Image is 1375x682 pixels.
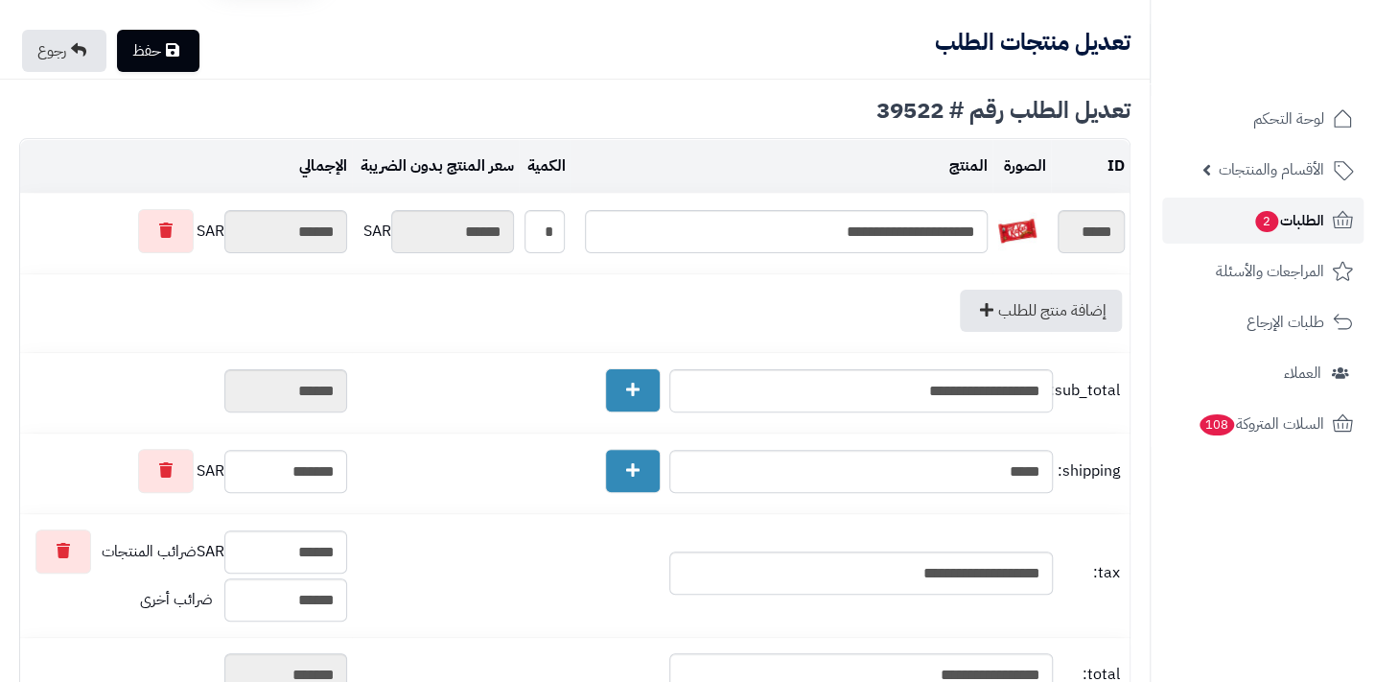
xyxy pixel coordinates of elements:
a: الطلبات2 [1162,198,1363,244]
span: السلات المتروكة [1198,411,1324,437]
span: لوحة التحكم [1253,106,1324,132]
span: sub_total: [1058,380,1120,402]
span: ضرائب أخرى [140,588,213,611]
img: logo-2.png [1245,52,1357,92]
td: الكمية [519,140,570,193]
span: tax: [1058,562,1120,584]
a: طلبات الإرجاع [1162,299,1363,345]
td: الصورة [992,140,1051,193]
span: shipping: [1058,460,1120,482]
div: تعديل الطلب رقم # 39522 [19,99,1130,122]
div: SAR [25,449,347,493]
b: تعديل منتجات الطلب [935,25,1130,59]
a: رجوع [22,30,106,72]
span: الأقسام والمنتجات [1219,156,1324,183]
span: المراجعات والأسئلة [1216,258,1324,285]
span: الطلبات [1253,207,1324,234]
a: حفظ [117,30,199,72]
div: SAR [357,210,514,253]
a: العملاء [1162,350,1363,396]
td: الإجمالي [20,140,352,193]
td: ID [1051,140,1130,193]
span: طلبات الإرجاع [1247,309,1324,336]
span: ضرائب المنتجات [102,541,197,563]
a: المراجعات والأسئلة [1162,248,1363,294]
div: SAR [25,209,347,253]
a: إضافة منتج للطلب [960,290,1122,332]
td: سعر المنتج بدون الضريبة [352,140,519,193]
span: 108 [1200,414,1234,435]
img: 1664607444-079cdf92-1b98-452a-9b01-3b4c3e7e56fa.__CR0,0,300,300_PT0_SX300_V1___-40x40.jpg [998,212,1037,250]
td: المنتج [570,140,991,193]
div: SAR [25,529,347,574]
span: العملاء [1284,360,1321,387]
a: السلات المتروكة108 [1162,401,1363,447]
a: لوحة التحكم [1162,96,1363,142]
span: 2 [1255,211,1278,232]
